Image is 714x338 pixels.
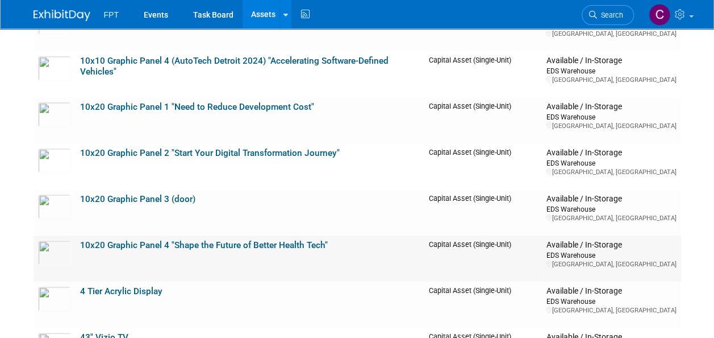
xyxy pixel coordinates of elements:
[424,282,542,328] td: Capital Asset (Single-Unit)
[546,168,676,176] div: [GEOGRAPHIC_DATA], [GEOGRAPHIC_DATA]
[546,296,676,306] div: EDS Warehouse
[34,10,90,21] img: ExhibitDay
[597,11,623,19] span: Search
[546,112,676,122] div: EDS Warehouse
[546,30,676,38] div: [GEOGRAPHIC_DATA], [GEOGRAPHIC_DATA]
[546,76,676,84] div: [GEOGRAPHIC_DATA], [GEOGRAPHIC_DATA]
[80,240,328,250] a: 10x20 Graphic Panel 4 "Shape the Future of Better Health Tech"
[80,194,195,204] a: 10x20 Graphic Panel 3 (door)
[546,56,676,66] div: Available / In-Storage
[424,143,542,189] td: Capital Asset (Single-Unit)
[546,102,676,112] div: Available / In-Storage
[582,5,634,25] a: Search
[424,236,542,282] td: Capital Asset (Single-Unit)
[546,260,676,269] div: [GEOGRAPHIC_DATA], [GEOGRAPHIC_DATA]
[424,189,542,236] td: Capital Asset (Single-Unit)
[546,204,676,214] div: EDS Warehouse
[80,102,314,112] a: 10x20 Graphic Panel 1 "Need to Reduce Development Cost"
[649,4,670,26] img: Cassandra Slowik
[80,286,162,296] a: 4 Tier Acrylic Display
[546,214,676,222] div: [GEOGRAPHIC_DATA], [GEOGRAPHIC_DATA]
[546,66,676,76] div: EDS Warehouse
[546,148,676,158] div: Available / In-Storage
[546,286,676,296] div: Available / In-Storage
[546,158,676,168] div: EDS Warehouse
[546,240,676,250] div: Available / In-Storage
[546,122,676,130] div: [GEOGRAPHIC_DATA], [GEOGRAPHIC_DATA]
[80,148,340,158] a: 10x20 Graphic Panel 2 "Start Your Digital Transformation Journey"
[424,51,542,97] td: Capital Asset (Single-Unit)
[104,10,119,19] span: FPT
[424,97,542,143] td: Capital Asset (Single-Unit)
[80,56,389,77] a: 10x10 Graphic Panel 4 (AutoTech Detroit 2024) "Accelerating Software-Defined Vehicles"
[546,306,676,315] div: [GEOGRAPHIC_DATA], [GEOGRAPHIC_DATA]
[546,250,676,260] div: EDS Warehouse
[546,194,676,204] div: Available / In-Storage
